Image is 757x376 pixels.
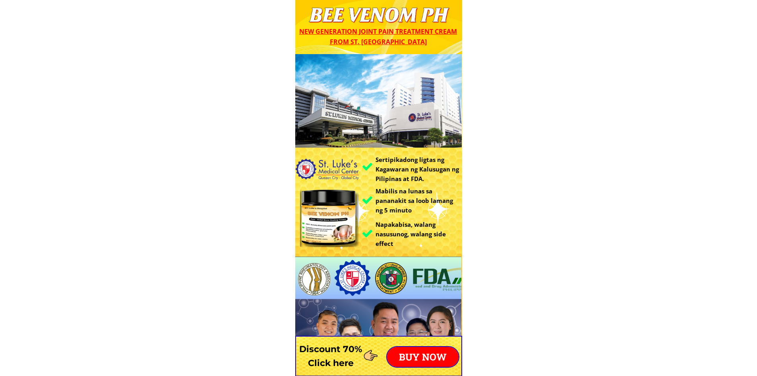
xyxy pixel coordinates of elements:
[299,27,457,46] span: New generation joint pain treatment cream from St. [GEOGRAPHIC_DATA]
[295,342,366,370] h3: Discount 70% Click here
[376,220,462,248] h3: Napakabisa, walang nasusunog, walang side effect
[376,186,460,215] h3: Mabilis na lunas sa pananakit sa loob lamang ng 5 minuto
[376,155,464,183] h3: Sertipikadong ligtas ng Kagawaran ng Kalusugan ng Pilipinas at FDA.
[387,347,459,367] p: BUY NOW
